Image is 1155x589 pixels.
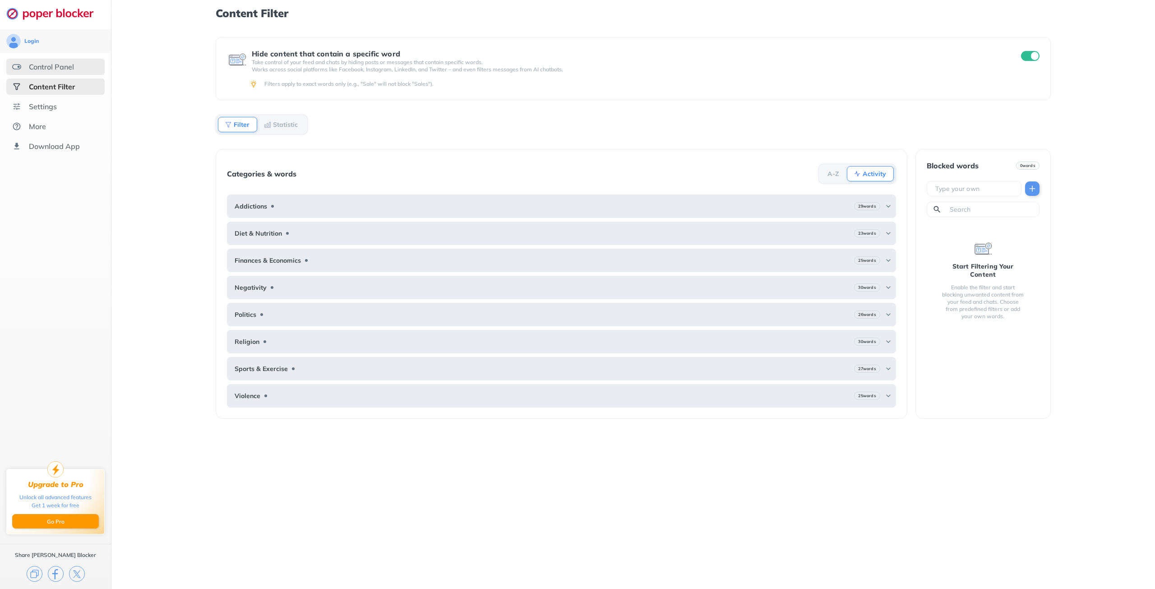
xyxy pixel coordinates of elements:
img: about.svg [12,122,21,131]
b: Sports & Exercise [235,365,288,372]
img: Filter [225,121,232,128]
img: social-selected.svg [12,82,21,91]
input: Search [949,205,1035,214]
div: Settings [29,102,57,111]
div: Enable the filter and start blocking unwanted content from your feed and chats. Choose from prede... [941,284,1025,320]
div: Upgrade to Pro [28,480,83,489]
div: Share [PERSON_NAME] Blocker [15,552,96,559]
b: 30 words [858,284,876,291]
div: More [29,122,46,131]
input: Type your own [934,184,1017,193]
img: download-app.svg [12,142,21,151]
b: 27 words [858,366,876,372]
div: Blocked words [927,162,979,170]
div: Filters apply to exact words only (e.g., "Sale" will not block "Sales"). [264,80,1038,88]
img: avatar.svg [6,34,21,48]
b: Finances & Economics [235,257,301,264]
b: Diet & Nutrition [235,230,282,237]
b: Politics [235,311,256,318]
div: Hide content that contain a specific word [252,50,1004,58]
img: Statistic [264,121,271,128]
b: 30 words [858,339,876,345]
b: 25 words [858,393,876,399]
b: Religion [235,338,259,345]
div: Unlock all advanced features [19,493,92,501]
b: Violence [235,392,260,399]
img: features.svg [12,62,21,71]
b: A-Z [827,171,839,176]
img: Activity [854,170,861,177]
div: Get 1 week for free [32,501,79,510]
img: x.svg [69,566,85,582]
b: Filter [234,122,249,127]
img: logo-webpage.svg [6,7,103,20]
button: Go Pro [12,514,99,529]
b: 29 words [858,203,876,209]
img: copy.svg [27,566,42,582]
img: upgrade-to-pro.svg [47,461,64,478]
div: Control Panel [29,62,74,71]
div: Download App [29,142,80,151]
div: Login [24,37,39,45]
h1: Content Filter [216,7,1050,19]
b: 26 words [858,311,876,318]
b: 25 words [858,257,876,264]
b: Addictions [235,203,267,210]
img: facebook.svg [48,566,64,582]
b: Activity [863,171,886,176]
div: Start Filtering Your Content [941,262,1025,278]
p: Take control of your feed and chats by hiding posts or messages that contain specific words. [252,59,1004,66]
div: Content Filter [29,82,75,91]
p: Works across social platforms like Facebook, Instagram, LinkedIn, and Twitter – and even filters ... [252,66,1004,73]
b: Statistic [273,122,298,127]
b: 0 words [1020,162,1035,169]
img: settings.svg [12,102,21,111]
b: 23 words [858,230,876,237]
div: Categories & words [227,170,296,178]
b: Negativity [235,284,267,291]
